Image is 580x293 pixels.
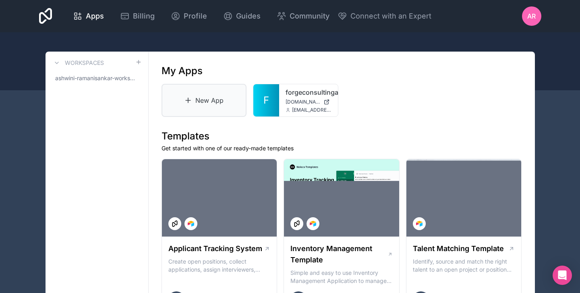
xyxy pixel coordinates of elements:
h1: My Apps [162,64,203,77]
button: Connect with an Expert [338,10,431,22]
span: Billing [133,10,155,22]
span: Connect with an Expert [350,10,431,22]
p: Create open positions, collect applications, assign interviewers, centralise candidate feedback a... [168,258,271,274]
a: ashwini-ramanisankar-workspace [52,71,142,85]
span: Community [290,10,329,22]
span: AR [527,11,536,21]
a: Guides [217,7,267,25]
h1: Inventory Management Template [290,243,387,266]
a: Community [270,7,336,25]
div: Open Intercom Messenger [553,266,572,285]
img: Airtable Logo [188,220,194,227]
span: ashwini-ramanisankar-workspace [55,74,135,82]
h1: Applicant Tracking System [168,243,262,254]
span: Apps [86,10,104,22]
a: Apps [66,7,110,25]
h1: Talent Matching Template [413,243,504,254]
a: F [253,84,279,116]
a: Workspaces [52,58,104,68]
a: [DOMAIN_NAME] [286,99,331,105]
img: Airtable Logo [310,220,316,227]
h1: Templates [162,130,522,143]
a: Profile [164,7,213,25]
p: Identify, source and match the right talent to an open project or position with our Talent Matchi... [413,258,515,274]
a: forgeconsultingai [286,87,331,97]
a: Billing [114,7,161,25]
p: Get started with one of our ready-made templates [162,144,522,152]
h3: Workspaces [65,59,104,67]
img: Airtable Logo [416,220,423,227]
span: [DOMAIN_NAME] [286,99,320,105]
span: Profile [184,10,207,22]
span: Guides [236,10,261,22]
a: New App [162,84,247,117]
span: [EMAIL_ADDRESS][DOMAIN_NAME] [292,107,331,113]
span: F [263,94,269,107]
p: Simple and easy to use Inventory Management Application to manage your stock, orders and Manufact... [290,269,393,285]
